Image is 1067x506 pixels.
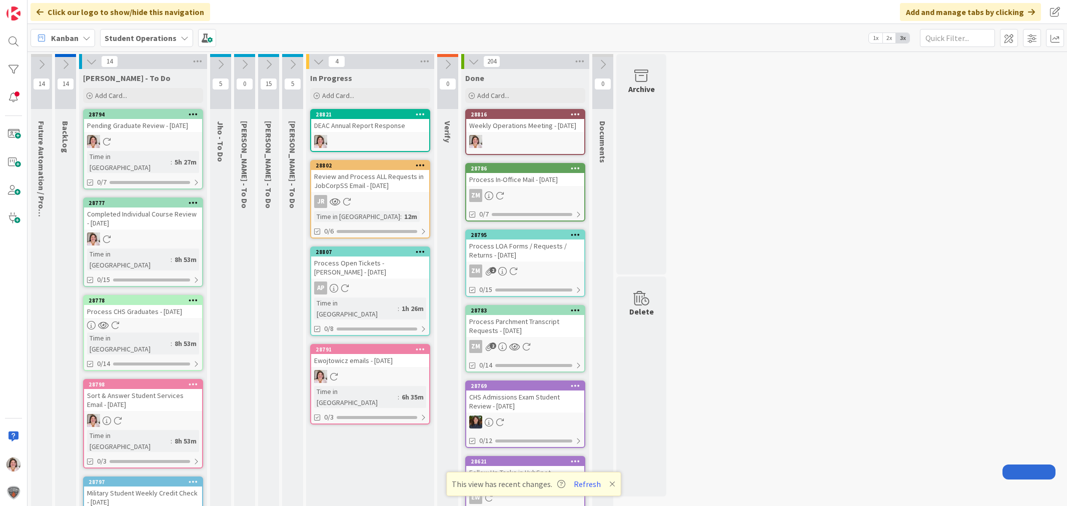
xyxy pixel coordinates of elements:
[83,295,203,371] a: 28778Process CHS Graduates - [DATE]Time in [GEOGRAPHIC_DATA]:8h 53m0/14
[236,78,253,90] span: 0
[84,207,202,229] div: Completed Individual Course Review - [DATE]
[97,177,107,187] span: 0/7
[84,135,202,148] div: EW
[310,109,430,152] a: 28821DEAC Annual Report ResponseEW
[399,303,426,314] div: 1h 26m
[324,412,334,422] span: 0/3
[87,151,171,173] div: Time in [GEOGRAPHIC_DATA]
[84,110,202,119] div: 28794
[101,55,118,67] span: 14
[398,391,399,402] span: :
[466,466,584,488] div: Follow Up Tasks in HubSpot - [PERSON_NAME] - [DATE]
[311,247,429,256] div: 28807
[61,121,71,153] span: BackLog
[84,296,202,318] div: 28778Process CHS Graduates - [DATE]
[466,230,584,239] div: 28795
[311,354,429,367] div: Ewojtowicz emails - [DATE]
[452,478,565,490] span: This view has recent changes.
[399,391,426,402] div: 6h 35m
[490,342,496,349] span: 2
[264,121,274,208] span: Eric - To Do
[89,199,202,206] div: 28777
[465,380,585,448] a: 28769CHS Admissions Exam Student Review - [DATE]HS0/12
[314,135,327,148] img: EW
[7,485,21,499] img: avatar
[311,195,429,208] div: JR
[311,345,429,367] div: 28791Ewojtowicz emails - [DATE]
[466,306,584,337] div: 28783Process Parchment Transcript Requests - [DATE]
[172,338,199,349] div: 8h 53m
[466,306,584,315] div: 28783
[310,246,430,336] a: 28807Process Open Tickets - [PERSON_NAME] - [DATE]APTime in [GEOGRAPHIC_DATA]:1h 26m0/8
[311,281,429,294] div: AP
[466,457,584,466] div: 28621
[171,156,172,167] span: :
[172,156,199,167] div: 5h 27m
[310,160,430,238] a: 28802Review and Process ALL Requests in JobCorpSS Email - [DATE]JRTime in [GEOGRAPHIC_DATA]:12m0/6
[311,161,429,170] div: 28802
[95,91,127,100] span: Add Card...
[469,264,482,277] div: ZM
[322,91,354,100] span: Add Card...
[7,6,21,20] img: Visit kanbanzone.com
[465,73,484,83] span: Done
[310,73,352,83] span: In Progress
[311,370,429,383] div: EW
[466,135,584,148] div: EW
[84,414,202,427] div: EW
[84,305,202,318] div: Process CHS Graduates - [DATE]
[89,478,202,485] div: 28797
[171,254,172,265] span: :
[57,78,74,90] span: 14
[87,430,171,452] div: Time in [GEOGRAPHIC_DATA]
[466,119,584,132] div: Weekly Operations Meeting - [DATE]
[311,170,429,192] div: Review and Process ALL Requests in JobCorpSS Email - [DATE]
[311,345,429,354] div: 28791
[314,211,400,222] div: Time in [GEOGRAPHIC_DATA]
[87,414,100,427] img: EW
[629,305,654,317] div: Delete
[398,303,399,314] span: :
[469,340,482,353] div: ZM
[471,382,584,389] div: 28769
[316,111,429,118] div: 28821
[896,33,909,43] span: 3x
[310,344,430,424] a: 28791Ewojtowicz emails - [DATE]EWTime in [GEOGRAPHIC_DATA]:6h 35m0/3
[33,78,50,90] span: 14
[212,78,229,90] span: 5
[466,164,584,186] div: 28786Process In-Office Mail - [DATE]
[97,358,110,369] span: 0/14
[311,247,429,278] div: 28807Process Open Tickets - [PERSON_NAME] - [DATE]
[483,55,500,67] span: 204
[316,346,429,353] div: 28791
[466,173,584,186] div: Process In-Office Mail - [DATE]
[469,415,482,428] img: HS
[400,211,402,222] span: :
[87,135,100,148] img: EW
[84,389,202,411] div: Sort & Answer Student Services Email - [DATE]
[466,164,584,173] div: 28786
[311,119,429,132] div: DEAC Annual Report Response
[869,33,882,43] span: 1x
[87,332,171,354] div: Time in [GEOGRAPHIC_DATA]
[171,435,172,446] span: :
[466,110,584,119] div: 28816
[171,338,172,349] span: :
[477,91,509,100] span: Add Card...
[105,33,177,43] b: Student Operations
[240,121,250,208] span: Zaida - To Do
[84,198,202,207] div: 28777
[466,110,584,132] div: 28816Weekly Operations Meeting - [DATE]
[311,110,429,132] div: 28821DEAC Annual Report Response
[402,211,420,222] div: 12m
[598,121,608,163] span: Documents
[84,110,202,132] div: 28794Pending Graduate Review - [DATE]
[83,379,203,468] a: 28798Sort & Answer Student Services Email - [DATE]EWTime in [GEOGRAPHIC_DATA]:8h 53m0/3
[466,189,584,202] div: ZM
[89,381,202,388] div: 28798
[466,415,584,428] div: HS
[328,55,345,67] span: 4
[882,33,896,43] span: 2x
[84,296,202,305] div: 28778
[466,390,584,412] div: CHS Admissions Exam Student Review - [DATE]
